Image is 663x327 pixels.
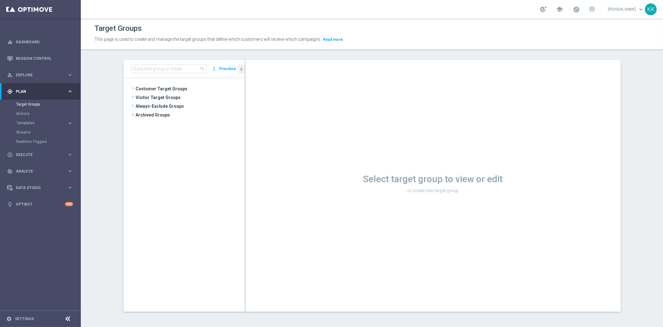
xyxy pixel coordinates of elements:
span: Plan [16,90,67,93]
div: Actions [16,109,80,118]
h1: Select target group to view or edit [246,173,621,185]
i: lightbulb [7,201,13,207]
i: keyboard_arrow_right [67,152,73,158]
i: play_circle_outline [7,152,13,158]
div: Dashboard [7,34,73,50]
span: Always-Exclude Groups [136,102,245,111]
span: Visitor Target Groups [136,93,245,102]
div: Templates [16,121,67,125]
i: person_search [7,72,13,78]
button: chevron_left [238,65,245,73]
i: equalizer [7,39,13,45]
button: equalizer Dashboard [7,40,73,45]
button: Read more [322,36,343,43]
a: Mission Control [16,50,73,67]
p: or create new target group [246,188,621,193]
a: Actions [16,111,65,116]
input: Quick find group or folder [131,64,207,73]
div: Execute [7,152,67,158]
button: Templates keyboard_arrow_right [16,121,73,126]
span: school [556,6,563,13]
i: settings [6,316,12,322]
div: Analyze [7,168,67,174]
a: Target Groups [16,102,65,107]
div: Explore [7,72,67,78]
span: Execute [16,153,67,157]
a: Settings [15,317,34,321]
i: keyboard_arrow_right [67,88,73,94]
i: more_vert [211,64,218,73]
div: Optibot [7,196,73,212]
button: Mission Control [7,56,73,61]
div: Plan [7,89,67,94]
a: [PERSON_NAME]keyboard_arrow_down [607,5,645,14]
button: lightbulb Optibot +10 [7,202,73,207]
i: track_changes [7,168,13,174]
span: search [200,66,205,71]
div: Streams [16,128,80,137]
span: Templates [16,121,61,125]
span: Customer Target Groups [136,84,245,93]
div: +10 [65,202,73,206]
a: Streams [16,130,65,135]
div: Target Groups [16,100,80,109]
a: Realtime Triggers [16,139,65,144]
span: Data Studio [16,186,67,190]
a: Optibot [16,196,65,212]
div: Data Studio [7,185,67,191]
i: keyboard_arrow_right [67,120,73,126]
span: Analyze [16,169,67,173]
i: chevron_left [239,66,245,72]
div: Mission Control [7,50,73,67]
div: Realtime Triggers [16,137,80,146]
span: keyboard_arrow_down [638,6,644,13]
span: Explore [16,73,67,77]
button: track_changes Analyze keyboard_arrow_right [7,169,73,174]
div: Templates [16,118,80,128]
a: Dashboard [16,34,73,50]
button: person_search Explore keyboard_arrow_right [7,73,73,78]
i: gps_fixed [7,89,13,94]
button: gps_fixed Plan keyboard_arrow_right [7,89,73,94]
i: keyboard_arrow_right [67,185,73,191]
h1: Target Groups [94,24,142,33]
button: Data Studio keyboard_arrow_right [7,185,73,190]
span: This page is used to create and manage the target groups that define which customers will receive... [94,37,321,42]
i: keyboard_arrow_right [67,72,73,78]
button: play_circle_outline Execute keyboard_arrow_right [7,152,73,157]
span: Archived Groups [136,111,245,119]
i: keyboard_arrow_right [67,168,73,174]
button: Prioritize [219,65,237,73]
div: KK [645,3,657,15]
